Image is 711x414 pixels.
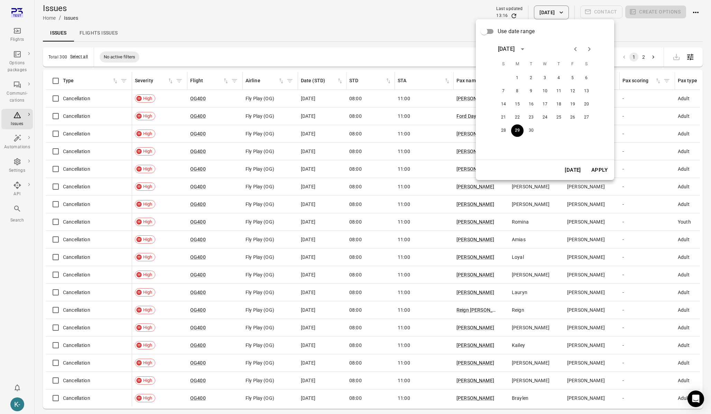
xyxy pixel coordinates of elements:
button: 21 [497,111,510,124]
button: 12 [566,85,579,97]
button: 14 [497,98,510,111]
button: Previous month [569,42,582,56]
button: 11 [553,85,565,97]
div: [DATE] [498,45,515,53]
span: Friday [566,57,579,71]
button: 28 [497,124,510,137]
button: 13 [580,85,593,97]
button: 19 [566,98,579,111]
button: 5 [566,72,579,84]
div: Open Intercom Messenger [687,391,704,407]
span: Sunday [497,57,510,71]
span: Thursday [553,57,565,71]
button: 3 [539,72,551,84]
button: 23 [525,111,537,124]
button: 9 [525,85,537,97]
span: Saturday [580,57,593,71]
button: 7 [497,85,510,97]
button: 10 [539,85,551,97]
button: 25 [553,111,565,124]
button: 24 [539,111,551,124]
button: 18 [553,98,565,111]
button: 4 [553,72,565,84]
button: 1 [511,72,524,84]
button: 27 [580,111,593,124]
button: 20 [580,98,593,111]
button: calendar view is open, switch to year view [517,43,528,55]
button: 30 [525,124,537,137]
span: Tuesday [525,57,537,71]
button: 26 [566,111,579,124]
button: 29 [511,124,524,137]
button: Apply [588,163,611,177]
button: Next month [582,42,596,56]
button: 6 [580,72,593,84]
span: Use date range [498,27,535,36]
button: 8 [511,85,524,97]
button: 17 [539,98,551,111]
span: Monday [511,57,524,71]
button: [DATE] [561,163,585,177]
button: 2 [525,72,537,84]
button: 15 [511,98,524,111]
span: Wednesday [539,57,551,71]
button: 22 [511,111,524,124]
button: 16 [525,98,537,111]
